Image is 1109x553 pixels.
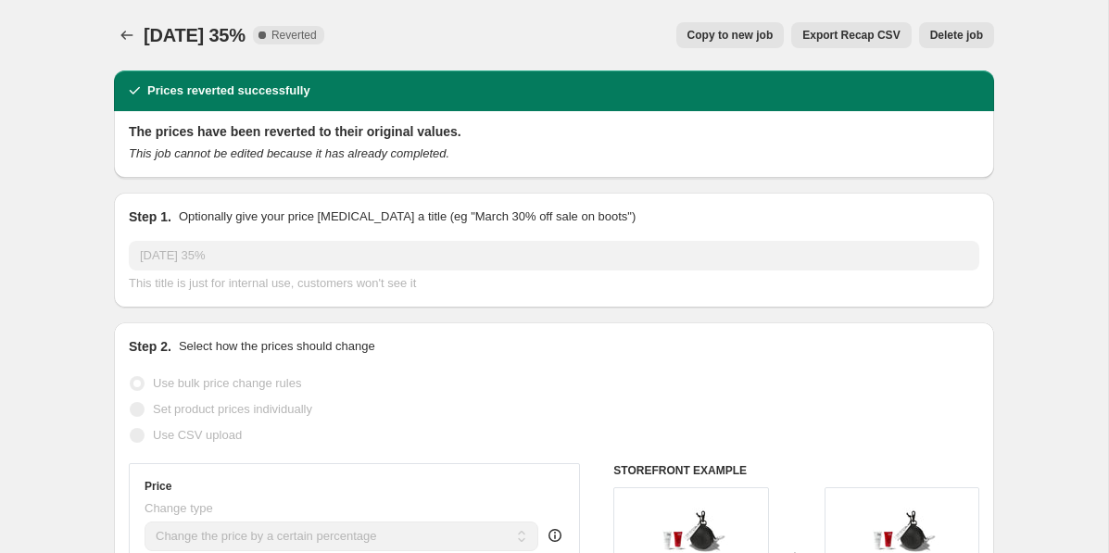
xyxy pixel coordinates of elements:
span: [DATE] 35% [144,25,246,45]
button: Copy to new job [676,22,785,48]
span: Set product prices individually [153,402,312,416]
p: Optionally give your price [MEDICAL_DATA] a title (eg "March 30% off sale on boots") [179,207,636,226]
span: Copy to new job [687,28,774,43]
span: Export Recap CSV [802,28,900,43]
button: Delete job [919,22,994,48]
input: 30% off holiday sale [129,241,979,270]
span: This title is just for internal use, customers won't see it [129,276,416,290]
span: Use CSV upload [153,428,242,442]
span: Use bulk price change rules [153,376,301,390]
h2: Step 2. [129,337,171,356]
span: Delete job [930,28,983,43]
h2: Prices reverted successfully [147,82,310,100]
div: help [546,526,564,545]
button: Export Recap CSV [791,22,911,48]
h2: Step 1. [129,207,171,226]
i: This job cannot be edited because it has already completed. [129,146,449,160]
span: Change type [145,501,213,515]
h3: Price [145,479,171,494]
button: Price change jobs [114,22,140,48]
h6: STOREFRONT EXAMPLE [613,463,979,478]
h2: The prices have been reverted to their original values. [129,122,979,141]
span: Reverted [271,28,317,43]
p: Select how the prices should change [179,337,375,356]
